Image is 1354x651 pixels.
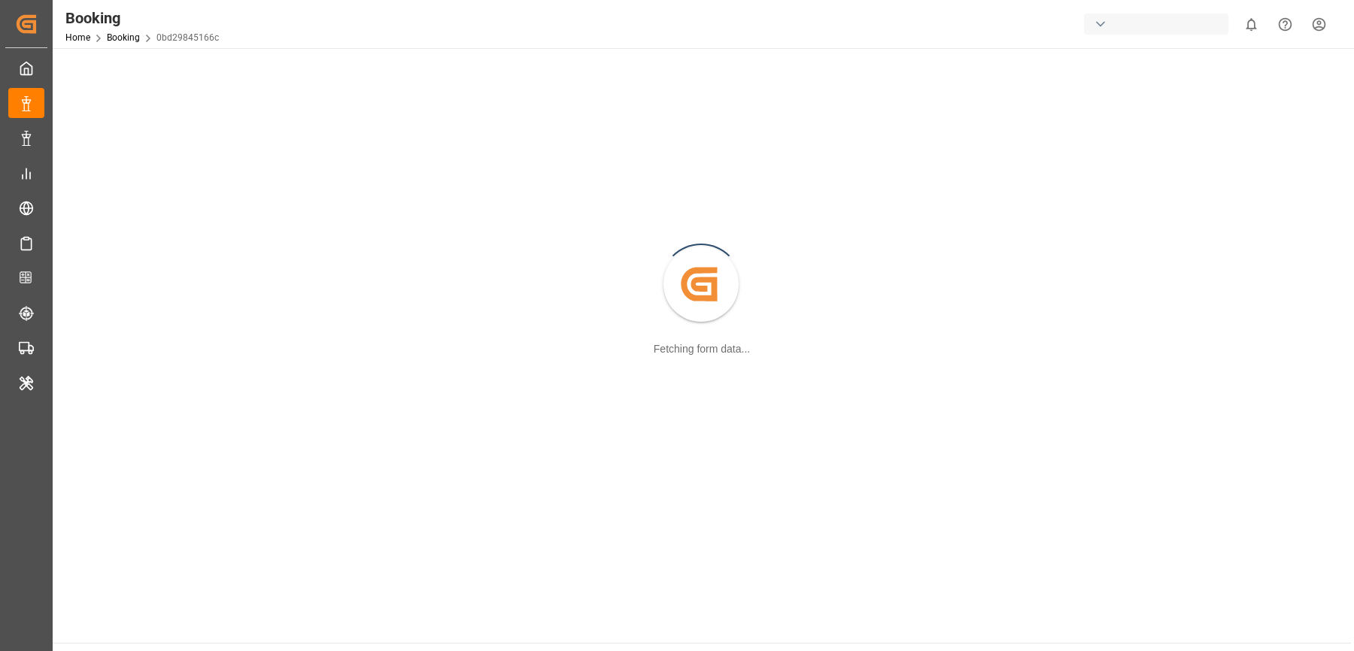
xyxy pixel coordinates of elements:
[65,7,219,29] div: Booking
[1268,8,1302,41] button: Help Center
[1234,8,1268,41] button: show 0 new notifications
[654,341,750,357] div: Fetching form data...
[107,32,140,43] a: Booking
[65,32,90,43] a: Home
